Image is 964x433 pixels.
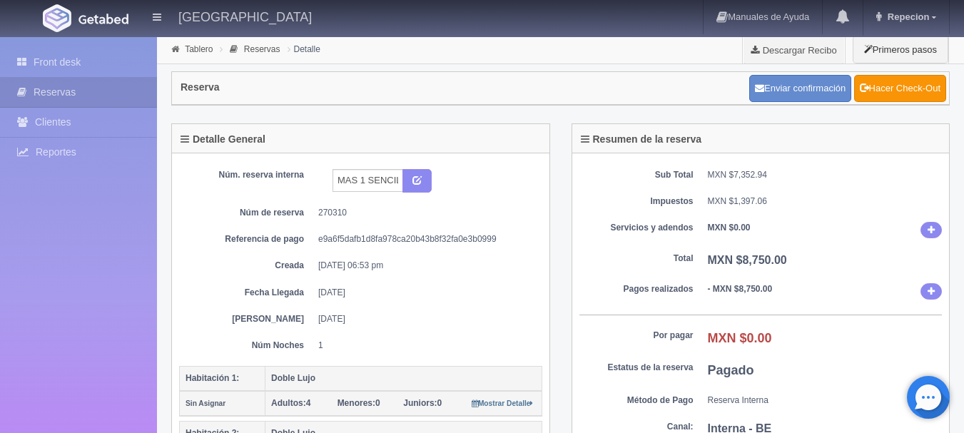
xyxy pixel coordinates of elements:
[318,340,532,352] dd: 1
[708,331,772,345] b: MXN $0.00
[318,207,532,219] dd: 270310
[743,36,845,64] a: Descargar Recibo
[190,340,304,352] dt: Núm Noches
[190,260,304,272] dt: Creada
[579,330,694,342] dt: Por pagar
[579,169,694,181] dt: Sub Total
[579,421,694,433] dt: Canal:
[271,398,310,408] span: 4
[190,233,304,245] dt: Referencia de pago
[43,4,71,32] img: Getabed
[318,287,532,299] dd: [DATE]
[190,287,304,299] dt: Fecha Llegada
[579,394,694,407] dt: Método de Pago
[708,363,754,377] b: Pagado
[579,195,694,208] dt: Impuestos
[318,313,532,325] dd: [DATE]
[403,398,437,408] strong: Juniors:
[190,207,304,219] dt: Núm de reserva
[265,366,542,391] th: Doble Lujo
[244,44,280,54] a: Reservas
[579,222,694,234] dt: Servicios y adendos
[186,373,239,383] b: Habitación 1:
[708,254,787,266] b: MXN $8,750.00
[853,36,948,63] button: Primeros pasos
[338,398,380,408] span: 0
[579,253,694,265] dt: Total
[708,223,751,233] b: MXN $0.00
[318,260,532,272] dd: [DATE] 06:53 pm
[472,399,534,407] small: Mostrar Detalle
[579,283,694,295] dt: Pagos realizados
[284,42,324,56] li: Detalle
[318,233,532,245] dd: e9a6f5dafb1d8fa978ca20b43b8f32fa0e3b0999
[884,11,930,22] span: Repecion
[185,44,213,54] a: Tablero
[708,195,943,208] dd: MXN $1,397.06
[403,398,442,408] span: 0
[190,169,304,181] dt: Núm. reserva interna
[854,75,946,102] a: Hacer Check-Out
[579,362,694,374] dt: Estatus de la reserva
[581,134,702,145] h4: Resumen de la reserva
[178,7,312,25] h4: [GEOGRAPHIC_DATA]
[186,399,225,407] small: Sin Asignar
[78,14,128,24] img: Getabed
[181,134,265,145] h4: Detalle General
[472,398,534,408] a: Mostrar Detalle
[708,284,773,294] b: - MXN $8,750.00
[708,394,943,407] dd: Reserva Interna
[749,75,851,102] button: Enviar confirmación
[181,82,220,93] h4: Reserva
[271,398,306,408] strong: Adultos:
[708,169,943,181] dd: MXN $7,352.94
[338,398,375,408] strong: Menores:
[190,313,304,325] dt: [PERSON_NAME]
